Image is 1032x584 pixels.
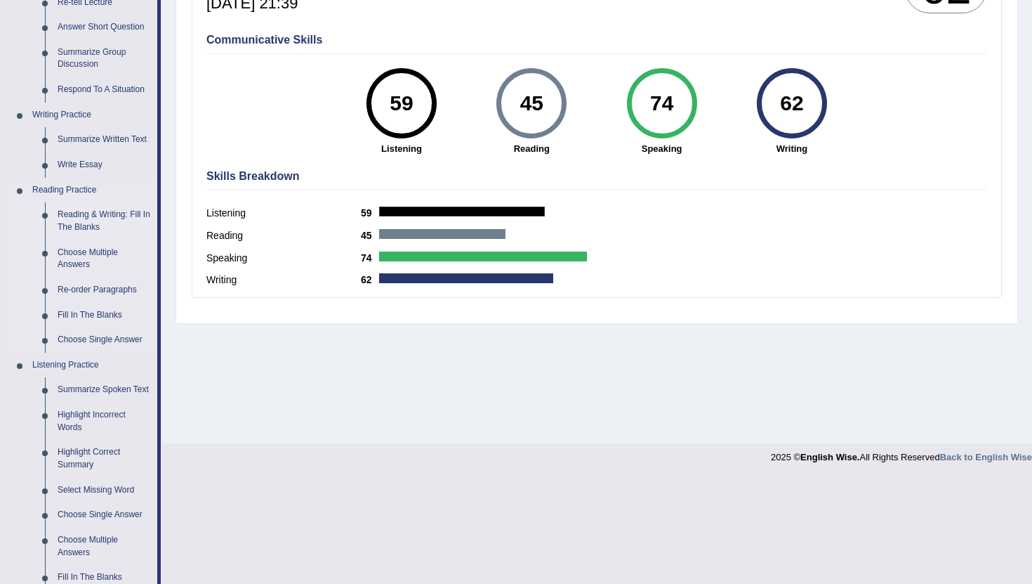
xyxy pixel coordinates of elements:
a: Summarize Spoken Text [51,377,157,403]
div: 74 [636,74,687,133]
a: Choose Multiple Answers [51,528,157,565]
strong: English Wise. [800,452,859,462]
a: Highlight Incorrect Words [51,403,157,440]
a: Write Essay [51,153,157,178]
div: 45 [506,74,557,133]
a: Choose Multiple Answers [51,240,157,278]
a: Answer Short Question [51,15,157,40]
a: Summarize Group Discussion [51,40,157,77]
a: Reading Practice [26,178,157,203]
a: Highlight Correct Summary [51,440,157,477]
a: Choose Single Answer [51,502,157,528]
div: 59 [376,74,427,133]
b: 59 [361,207,379,219]
strong: Speaking [604,142,720,155]
a: Select Missing Word [51,478,157,503]
div: 2025 © All Rights Reserved [771,443,1032,464]
a: Fill In The Blanks [51,303,157,328]
div: 62 [766,74,817,133]
label: Writing [206,273,361,287]
a: Respond To A Situation [51,77,157,103]
b: 74 [361,252,379,264]
a: Listening Practice [26,353,157,378]
a: Choose Single Answer [51,327,157,353]
strong: Writing [734,142,849,155]
a: Back to English Wise [940,452,1032,462]
a: Re-order Paragraphs [51,278,157,303]
b: 62 [361,274,379,285]
strong: Listening [343,142,459,155]
label: Speaking [206,251,361,266]
a: Summarize Written Text [51,127,157,153]
a: Reading & Writing: Fill In The Blanks [51,202,157,240]
label: Reading [206,228,361,243]
a: Writing Practice [26,103,157,128]
strong: Reading [474,142,590,155]
h4: Communicative Skills [206,34,987,46]
label: Listening [206,206,361,221]
b: 45 [361,230,379,241]
h4: Skills Breakdown [206,170,987,183]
